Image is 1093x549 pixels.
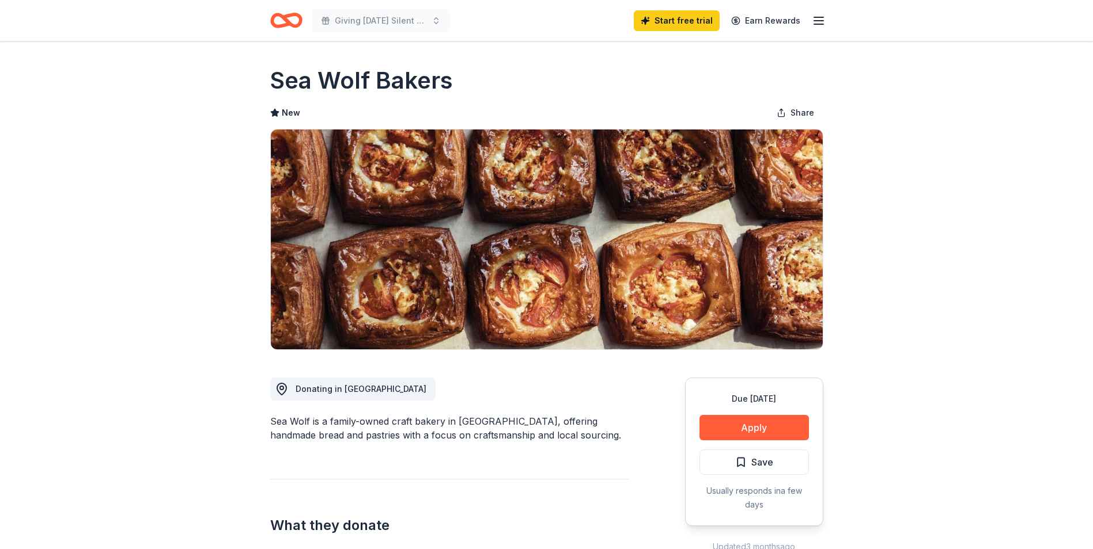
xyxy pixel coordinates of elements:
[767,101,823,124] button: Share
[699,415,809,440] button: Apply
[791,106,814,120] span: Share
[751,455,773,470] span: Save
[270,7,302,34] a: Home
[699,392,809,406] div: Due [DATE]
[270,414,630,442] div: Sea Wolf is a family-owned craft bakery in [GEOGRAPHIC_DATA], offering handmade bread and pastrie...
[634,10,720,31] a: Start free trial
[724,10,807,31] a: Earn Rewards
[312,9,450,32] button: Giving [DATE] Silent Auction
[335,14,427,28] span: Giving [DATE] Silent Auction
[271,129,823,349] img: Image for Sea Wolf Bakers
[699,484,809,512] div: Usually responds in a few days
[296,384,426,394] span: Donating in [GEOGRAPHIC_DATA]
[270,516,630,535] h2: What they donate
[270,64,453,97] h1: Sea Wolf Bakers
[699,449,809,475] button: Save
[282,106,300,120] span: New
